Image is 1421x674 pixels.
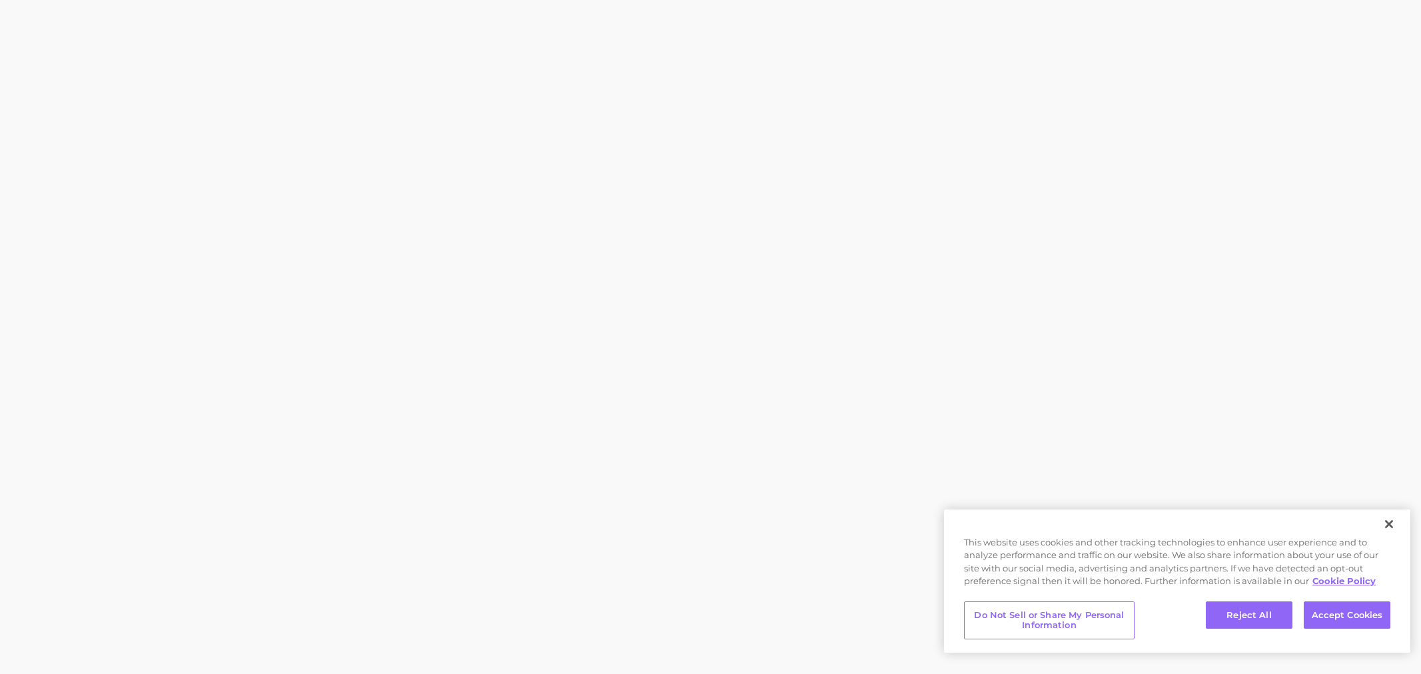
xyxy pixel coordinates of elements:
button: Accept Cookies [1304,601,1390,629]
button: Do Not Sell or Share My Personal Information, Opens the preference center dialog [964,601,1135,639]
div: Privacy [944,509,1410,653]
div: Cookie banner [944,509,1410,653]
button: Close [1374,509,1404,539]
button: Reject All [1206,601,1292,629]
a: More information about your privacy, opens in a new tab [1312,575,1376,586]
div: This website uses cookies and other tracking technologies to enhance user experience and to analy... [944,536,1410,595]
